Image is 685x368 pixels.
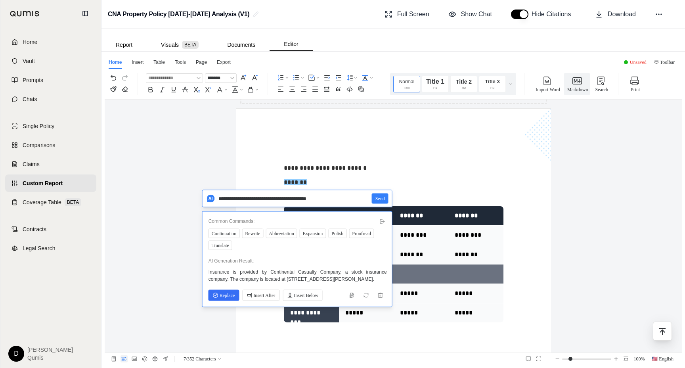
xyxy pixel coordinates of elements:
[5,194,96,211] a: Coverage TableBETA
[247,291,275,300] span: Insert After
[592,6,639,22] button: Download
[108,7,249,21] h2: CNA Property Policy [DATE]-[DATE] Analysis (V1)
[196,59,207,69] div: Page
[651,57,678,67] button: Toolbar
[182,355,224,363] span: Characters
[27,354,73,362] span: Qumis
[23,160,40,168] span: Claims
[631,86,640,94] p: Print
[10,11,40,17] img: Qumis Logo
[5,155,96,173] a: Claims
[5,136,96,154] a: Comparisons
[633,355,646,362] button: 100%
[398,86,416,90] div: text
[532,10,576,19] span: Hide Citations
[283,290,323,301] button: Insert Below
[213,38,270,51] button: Documents
[79,7,92,20] button: Collapse sidebar
[23,179,63,187] span: Custom Report
[375,194,385,203] span: Send
[184,355,187,363] span: 7/
[23,57,35,65] span: Vault
[426,86,444,90] div: h1
[27,346,73,354] span: [PERSON_NAME]
[564,73,590,95] button: Markdown
[209,241,232,250] button: Translate
[266,229,297,238] button: Abbreviation
[372,194,388,204] button: Send
[5,90,96,108] a: Chats
[483,78,501,85] div: Title 3
[5,117,96,135] a: Single Policy
[608,10,636,19] span: Download
[65,198,81,206] span: BETA
[649,355,676,362] button: 🇱🇷 English
[426,78,444,85] div: Title 1
[23,76,43,84] span: Prompts
[209,268,387,283] p: Insurance is provided by Continental Casualty Company, a stock insurance company. The company is ...
[621,57,650,67] button: Unsaved
[328,229,346,238] button: Polish
[175,59,186,69] div: Tools
[213,291,235,300] span: Replace
[567,86,588,94] p: Markdown
[23,38,37,46] span: Home
[209,257,386,264] div: AI Generation Result:
[23,95,37,103] span: Chats
[23,225,46,233] span: Contracts
[660,58,675,66] span: Toolbar
[270,38,313,51] button: Editor
[5,52,96,70] a: Vault
[5,71,96,89] a: Prompts
[23,244,55,252] span: Legal Search
[187,355,194,363] span: 352
[455,86,473,90] div: h2
[209,290,239,301] button: Replace
[209,229,240,238] button: Continuation
[349,229,374,238] button: Proofread
[101,38,147,51] button: Report
[242,229,263,238] button: Rewrite
[592,73,610,95] button: Search
[445,6,495,22] button: Show Chat
[595,86,608,94] p: Search
[461,10,492,19] span: Show Chat
[5,240,96,257] a: Legal Search
[109,59,122,69] div: Home
[8,346,24,362] div: D
[23,122,54,130] span: Single Policy
[23,198,61,206] span: Coverage Table
[5,220,96,238] a: Contracts
[397,10,429,19] span: Full Screen
[626,73,643,95] button: Print
[242,290,279,301] button: Insert After
[209,218,386,225] div: Common Commands:
[182,41,199,49] span: BETA
[287,291,318,300] span: Insert Below
[5,33,96,51] a: Home
[23,141,55,149] span: Comparisons
[455,78,473,85] div: Title 2
[217,59,231,69] div: Export
[483,86,501,90] div: h3
[532,73,562,95] button: Import Word
[536,86,560,94] p: Import Word
[147,38,213,51] button: Visuals
[632,355,647,363] span: 100%
[630,59,647,65] span: Unsaved
[381,6,432,22] button: Full Screen
[132,59,144,69] div: Insert
[300,229,326,238] button: Expansion
[153,59,165,69] div: Table
[5,174,96,192] a: Custom Report
[398,78,416,85] div: Normal
[180,355,224,362] button: 7/352Characters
